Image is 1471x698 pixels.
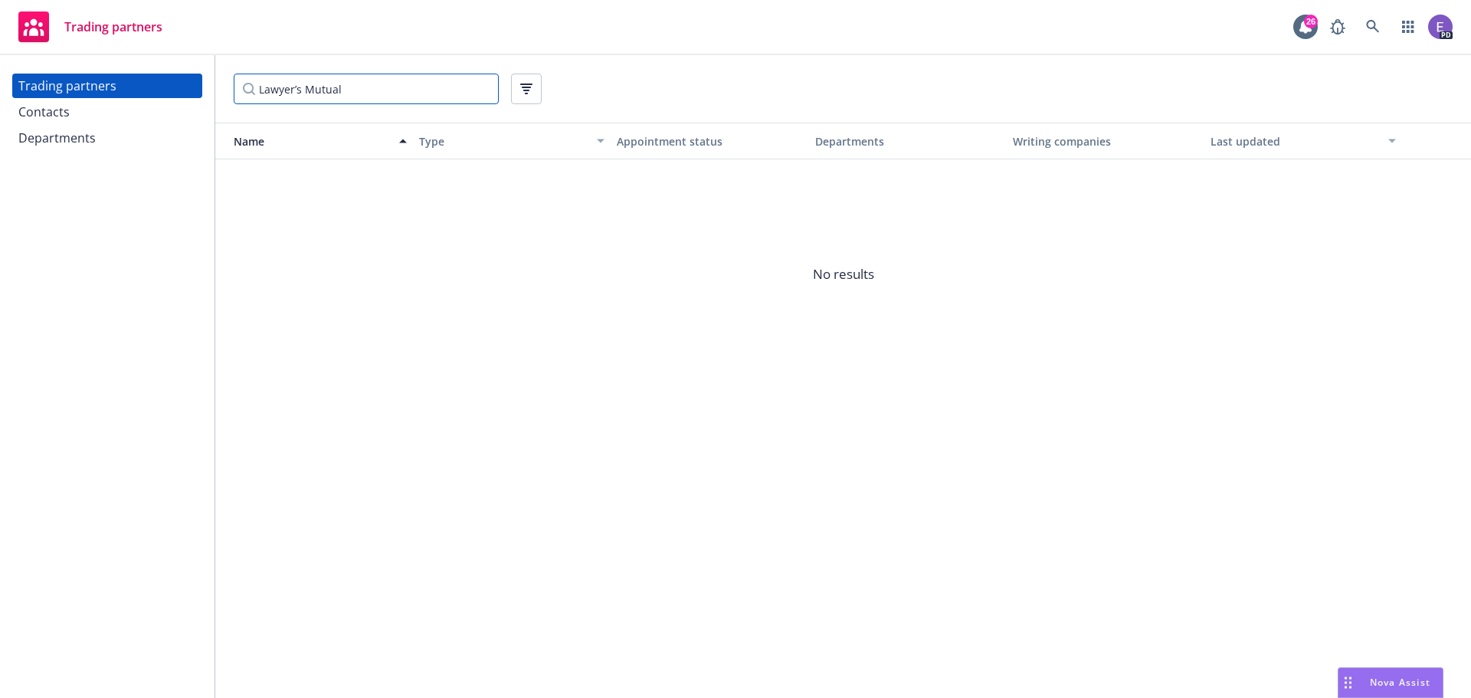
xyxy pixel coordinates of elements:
button: Type [413,123,611,159]
div: Contacts [18,100,70,124]
img: photo [1428,15,1453,39]
button: Appointment status [611,123,808,159]
div: Trading partners [18,74,116,98]
button: Writing companies [1007,123,1204,159]
a: Search [1358,11,1388,42]
div: Departments [815,133,1001,149]
div: 26 [1304,15,1318,28]
div: Name [221,133,390,149]
a: Contacts [12,100,202,124]
div: Drag to move [1338,668,1358,697]
a: Departments [12,126,202,150]
a: Trading partners [12,74,202,98]
div: Appointment status [617,133,802,149]
button: Departments [809,123,1007,159]
span: Trading partners [64,21,162,33]
div: Writing companies [1013,133,1198,149]
button: Last updated [1204,123,1402,159]
a: Trading partners [12,5,169,48]
button: Nova Assist [1338,667,1443,698]
span: Nova Assist [1370,676,1430,689]
button: Name [215,123,413,159]
div: Last updated [1211,133,1379,149]
div: Departments [18,126,96,150]
span: No results [215,159,1471,389]
div: Type [419,133,588,149]
input: Filter by keyword... [234,74,499,104]
a: Switch app [1393,11,1423,42]
a: Report a Bug [1322,11,1353,42]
